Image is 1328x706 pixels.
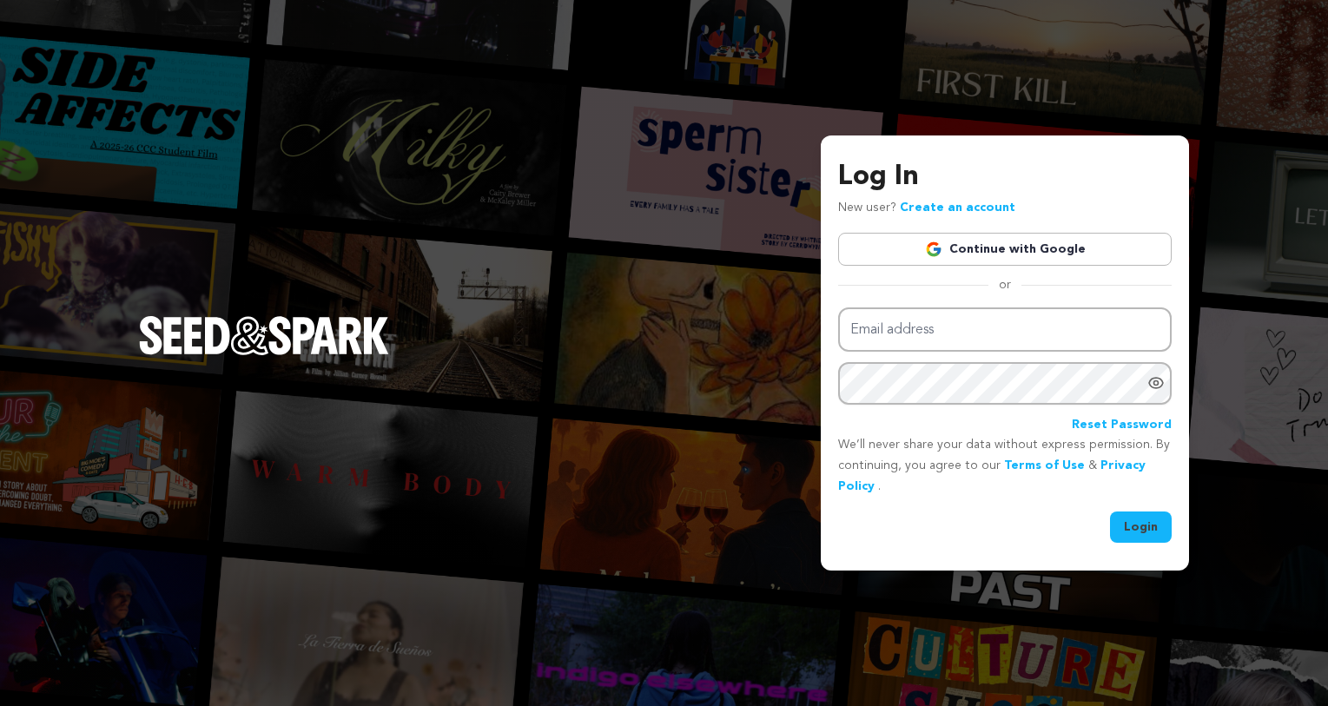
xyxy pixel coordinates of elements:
p: We’ll never share your data without express permission. By continuing, you agree to our & . [838,435,1172,497]
a: Create an account [900,201,1015,214]
a: Privacy Policy [838,459,1146,492]
p: New user? [838,198,1015,219]
h3: Log In [838,156,1172,198]
a: Terms of Use [1004,459,1085,472]
a: Continue with Google [838,233,1172,266]
span: or [988,276,1021,294]
input: Email address [838,307,1172,352]
img: Google logo [925,241,942,258]
button: Login [1110,511,1172,543]
a: Reset Password [1072,415,1172,436]
a: Show password as plain text. Warning: this will display your password on the screen. [1147,374,1165,392]
a: Seed&Spark Homepage [139,316,389,389]
img: Seed&Spark Logo [139,316,389,354]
